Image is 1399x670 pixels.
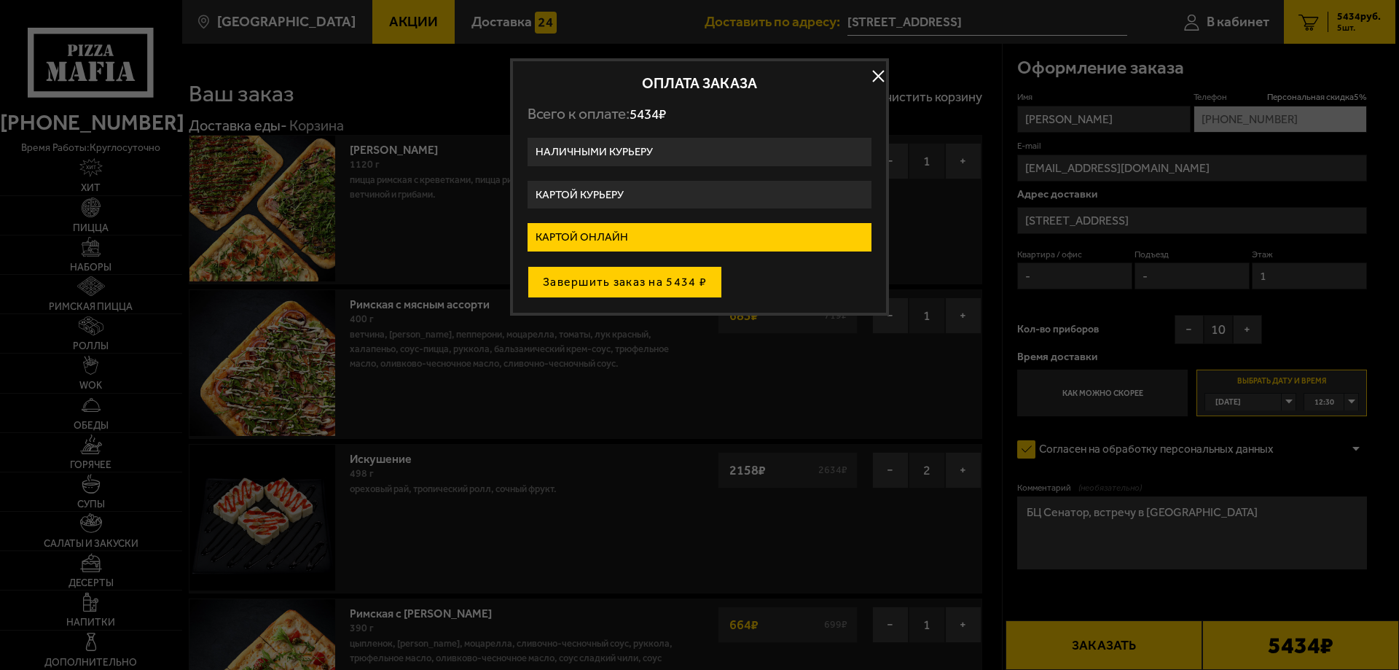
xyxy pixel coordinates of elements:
[528,76,871,90] h2: Оплата заказа
[528,181,871,209] label: Картой курьеру
[528,138,871,166] label: Наличными курьеру
[630,106,666,122] span: 5434 ₽
[528,223,871,252] label: Картой онлайн
[528,266,722,298] button: Завершить заказ на 5434 ₽
[528,105,871,123] p: Всего к оплате:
